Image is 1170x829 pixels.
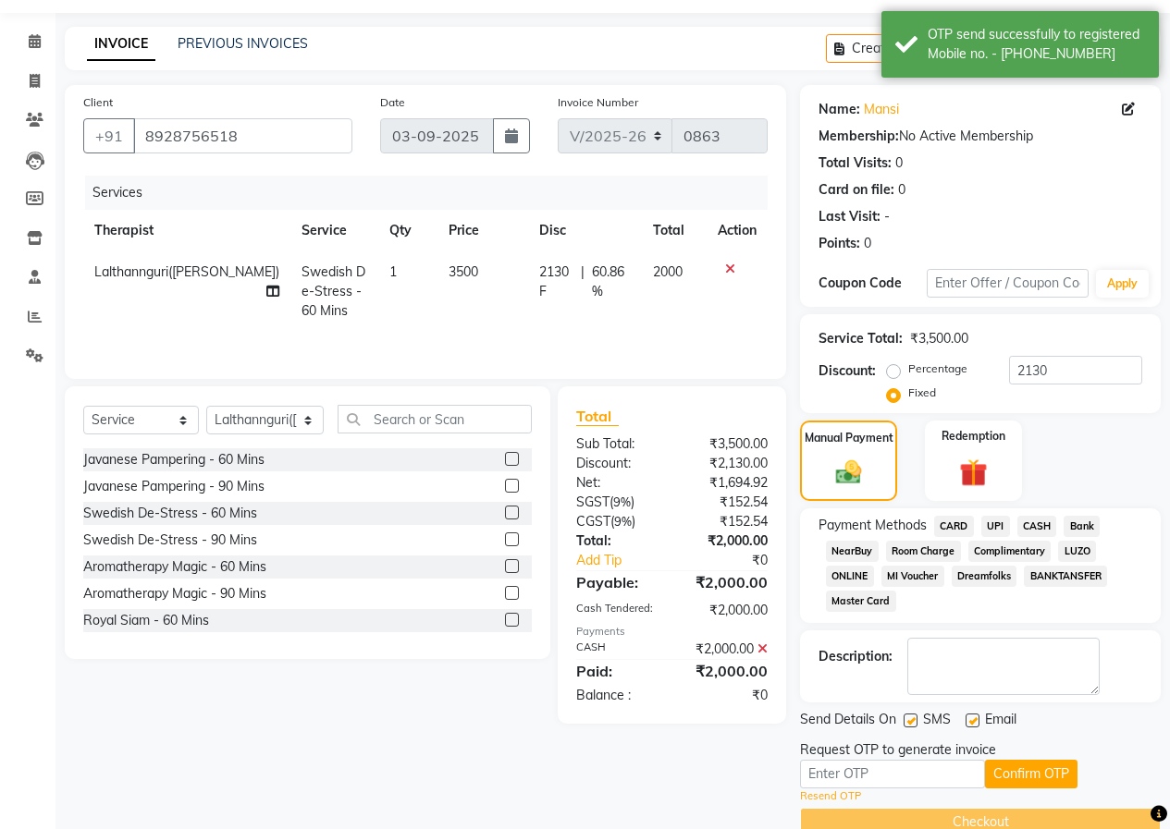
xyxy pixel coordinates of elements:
[985,710,1016,733] span: Email
[528,210,641,251] th: Disc
[133,118,352,153] input: Search by Name/Mobile/Email/Code
[819,153,892,173] div: Total Visits:
[826,566,874,587] span: ONLINE
[881,566,944,587] span: MI Voucher
[707,210,768,251] th: Action
[819,329,903,348] div: Service Total:
[671,601,782,620] div: ₹2,000.00
[886,541,961,562] span: Room Charge
[934,516,974,537] span: CARD
[908,360,967,377] label: Percentage
[927,269,1089,298] input: Enter Offer / Coupon Code
[558,94,638,111] label: Invoice Number
[562,473,672,493] div: Net:
[671,493,782,512] div: ₹152.54
[83,210,290,251] th: Therapist
[895,153,903,173] div: 0
[85,176,782,210] div: Services
[952,566,1017,587] span: Dreamfolks
[985,760,1078,788] button: Confirm OTP
[828,457,870,487] img: _cash.svg
[1017,516,1057,537] span: CASH
[562,660,672,682] div: Paid:
[671,660,782,682] div: ₹2,000.00
[671,454,782,473] div: ₹2,130.00
[83,584,266,603] div: Aromatherapy Magic - 90 Mins
[826,541,879,562] span: NearBuy
[819,516,927,535] span: Payment Methods
[83,118,135,153] button: +91
[562,551,690,570] a: Add Tip
[562,512,672,531] div: ( )
[562,454,672,473] div: Discount:
[951,456,996,490] img: _gift.svg
[576,513,610,530] span: CGST
[981,516,1010,537] span: UPI
[581,262,585,301] span: |
[94,263,279,280] span: Lalthannguri([PERSON_NAME])
[378,210,437,251] th: Qty
[819,180,894,200] div: Card on file:
[449,263,478,280] span: 3500
[671,473,782,493] div: ₹1,694.92
[819,274,927,293] div: Coupon Code
[898,180,905,200] div: 0
[437,210,529,251] th: Price
[671,686,782,705] div: ₹0
[800,740,996,760] div: Request OTP to generate invoice
[576,624,768,640] div: Payments
[539,262,573,301] span: 2130 F
[87,28,155,61] a: INVOICE
[864,234,871,253] div: 0
[1064,516,1100,537] span: Bank
[908,384,936,401] label: Fixed
[819,127,1142,146] div: No Active Membership
[819,127,899,146] div: Membership:
[290,210,378,251] th: Service
[562,601,672,620] div: Cash Tendered:
[83,477,265,496] div: Javanese Pampering - 90 Mins
[800,710,896,733] span: Send Details On
[613,494,631,509] span: 9%
[389,263,397,280] span: 1
[968,541,1052,562] span: Complimentary
[83,504,257,523] div: Swedish De-Stress - 60 Mins
[83,94,113,111] label: Client
[576,407,619,426] span: Total
[819,361,876,381] div: Discount:
[83,611,209,630] div: Royal Siam - 60 Mins
[642,210,707,251] th: Total
[338,405,532,433] input: Search or Scan
[671,531,782,551] div: ₹2,000.00
[1058,541,1096,562] span: LUZO
[614,514,632,529] span: 9%
[800,760,985,788] input: Enter OTP
[864,100,899,119] a: Mansi
[819,647,893,666] div: Description:
[819,100,860,119] div: Name:
[178,35,308,52] a: PREVIOUS INVOICES
[800,788,861,804] a: Resend OTP
[562,531,672,551] div: Total:
[302,263,365,319] span: Swedish De-Stress - 60 Mins
[592,262,631,301] span: 60.86 %
[83,450,265,469] div: Javanese Pampering - 60 Mins
[83,557,266,577] div: Aromatherapy Magic - 60 Mins
[690,551,782,570] div: ₹0
[562,640,672,659] div: CASH
[884,207,890,226] div: -
[653,263,683,280] span: 2000
[83,530,257,550] div: Swedish De-Stress - 90 Mins
[819,234,860,253] div: Points:
[380,94,405,111] label: Date
[819,207,881,226] div: Last Visit:
[671,640,782,659] div: ₹2,000.00
[923,710,951,733] span: SMS
[671,512,782,531] div: ₹152.54
[671,571,782,593] div: ₹2,000.00
[805,430,893,446] label: Manual Payment
[576,494,610,510] span: SGST
[562,434,672,454] div: Sub Total:
[942,428,1005,445] label: Redemption
[1096,270,1149,298] button: Apply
